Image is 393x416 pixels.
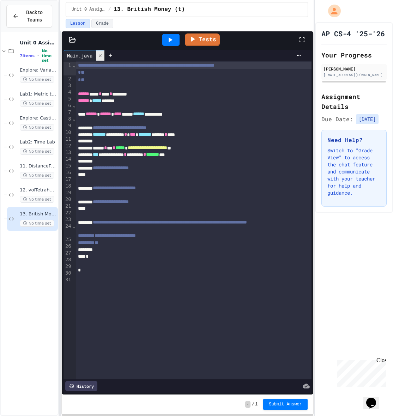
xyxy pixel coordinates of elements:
div: 29 [64,263,72,270]
div: [EMAIL_ADDRESS][DOMAIN_NAME] [324,72,385,78]
div: 3 [64,82,72,89]
span: Unit 0 Assignments [72,7,105,12]
div: 8 [64,116,72,122]
p: Switch to "Grade View" to access the chat feature and communicate with your teacher for help and ... [327,147,381,196]
span: 13. British Money (t) [114,5,185,14]
div: 14 [64,156,72,163]
button: Grade [91,19,113,28]
div: 26 [64,243,72,250]
div: 16 [64,169,72,176]
span: No time set [42,49,56,63]
div: 1 [64,62,72,75]
span: Explore: Casting [20,115,56,121]
div: Main.java [64,50,105,61]
span: No time set [20,220,54,227]
button: Lesson [66,19,90,28]
h1: AP CS-4 '25-'26 [321,29,385,38]
div: 5 [64,96,72,102]
div: 21 [64,203,72,209]
div: History [65,381,97,391]
span: No time set [20,148,54,155]
h2: Assignment Details [321,92,387,111]
span: • [37,53,39,59]
div: 18 [64,183,72,189]
iframe: chat widget [334,357,386,387]
span: No time set [20,100,54,107]
div: 9 [64,122,72,129]
div: 19 [64,189,72,196]
div: 17 [64,176,72,183]
span: [DATE] [356,114,379,124]
div: 31 [64,276,72,283]
h3: Need Help? [327,136,381,144]
a: Tests [185,33,220,46]
iframe: chat widget [363,388,386,409]
div: 6 [64,102,72,109]
span: No time set [20,196,54,203]
div: 23 [64,216,72,223]
button: Submit Answer [263,399,308,410]
span: 12. volTetrahedron(t) [20,187,56,193]
div: [PERSON_NAME] [324,66,385,72]
div: 11 [64,136,72,142]
div: 20 [64,196,72,203]
div: 28 [64,256,72,263]
button: Back to Teams [6,5,52,27]
span: Submit Answer [269,402,302,407]
span: Fold line [72,223,76,229]
div: 13 [64,149,72,156]
div: Main.java [64,52,96,59]
div: 4 [64,89,72,96]
span: Unit 0 Assignments [20,39,56,46]
span: Fold line [72,62,76,68]
span: Fold line [72,103,76,108]
div: Chat with us now!Close [3,3,49,45]
span: - [245,401,250,408]
span: Lab1: Metric to Imperial [20,91,56,97]
span: Lab2: Time Lab [20,139,56,145]
div: 22 [64,209,72,216]
div: 25 [64,236,72,243]
div: 24 [64,223,72,236]
div: 27 [64,250,72,256]
span: No time set [20,76,54,83]
span: Fold line [72,116,76,122]
span: 13. British Money (t) [20,211,56,217]
div: 10 [64,129,72,136]
div: 12 [64,142,72,149]
div: 30 [64,270,72,276]
div: My Account [321,3,343,19]
span: / [252,402,254,407]
span: Back to Teams [23,9,46,24]
span: 11. DistanceFormula (t) [20,163,56,169]
span: 1 [255,402,258,407]
span: 7 items [20,54,35,58]
span: Due Date: [321,115,353,123]
h2: Your Progress [321,50,387,60]
span: Explore: Variables [20,67,56,73]
span: No time set [20,124,54,131]
div: 7 [64,109,72,116]
span: / [108,7,111,12]
span: No time set [20,172,54,179]
div: 2 [64,75,72,82]
div: 15 [64,163,72,169]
